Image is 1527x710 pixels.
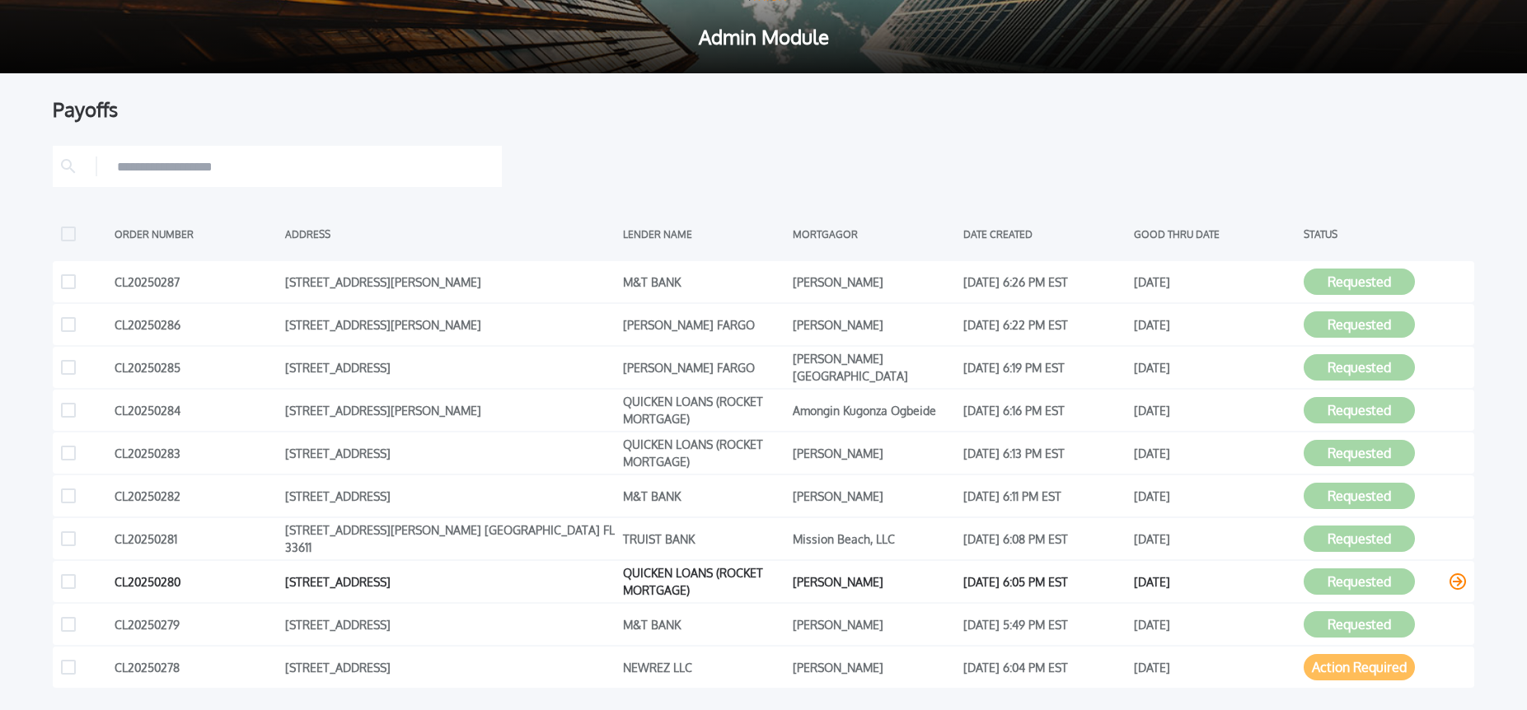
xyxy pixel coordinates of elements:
div: CL20250280 [115,569,277,594]
div: QUICKEN LOANS (ROCKET MORTGAGE) [623,398,785,423]
button: Requested [1304,483,1415,509]
div: Payoffs [53,100,1474,119]
div: [PERSON_NAME] [793,483,955,508]
div: CL20250278 [115,655,277,680]
div: Mission Beach, LLC [793,526,955,551]
div: NEWREZ LLC [623,655,785,680]
div: [DATE] 5:49 PM EST [963,612,1126,637]
div: [PERSON_NAME] [793,312,955,337]
div: QUICKEN LOANS (ROCKET MORTGAGE) [623,569,785,594]
button: Requested [1304,269,1415,295]
div: [STREET_ADDRESS][PERSON_NAME] [285,269,615,294]
div: [DATE] [1134,355,1296,380]
div: [DATE] [1134,655,1296,680]
div: GOOD THRU DATE [1134,222,1296,246]
div: TRUIST BANK [623,526,785,551]
div: [PERSON_NAME] [793,441,955,465]
div: [DATE] 6:22 PM EST [963,312,1126,337]
div: CL20250285 [115,355,277,380]
div: CL20250287 [115,269,277,294]
div: M&T BANK [623,612,785,637]
div: [PERSON_NAME] [793,269,955,294]
div: [DATE] [1134,526,1296,551]
div: CL20250284 [115,398,277,423]
div: Amongin Kugonza Ogbeide [793,398,955,423]
div: CL20250281 [115,526,277,551]
div: [DATE] 6:05 PM EST [963,569,1126,594]
div: [DATE] [1134,612,1296,637]
div: [DATE] [1134,398,1296,423]
div: M&T BANK [623,483,785,508]
div: [STREET_ADDRESS][PERSON_NAME] [285,398,615,423]
button: Requested [1304,525,1415,552]
div: [PERSON_NAME] FARGO [623,355,785,380]
div: [DATE] 6:08 PM EST [963,526,1126,551]
div: [DATE] [1134,483,1296,508]
div: [STREET_ADDRESS][PERSON_NAME] [285,312,615,337]
div: [DATE] 6:16 PM EST [963,398,1126,423]
div: [DATE] 6:19 PM EST [963,355,1126,380]
div: [PERSON_NAME] [793,569,955,594]
div: M&T BANK [623,269,785,294]
div: [DATE] [1134,312,1296,337]
div: MORTGAGOR [793,222,955,246]
span: Admin Module [26,27,1501,47]
button: Requested [1304,311,1415,338]
div: [PERSON_NAME] [793,655,955,680]
div: ADDRESS [285,222,615,246]
div: [PERSON_NAME][GEOGRAPHIC_DATA] [793,355,955,380]
div: [PERSON_NAME] FARGO [623,312,785,337]
div: [DATE] 6:13 PM EST [963,441,1126,465]
div: DATE CREATED [963,222,1126,246]
div: [DATE] [1134,441,1296,465]
button: Requested [1304,611,1415,638]
div: ORDER NUMBER [115,222,277,246]
div: [STREET_ADDRESS] [285,569,615,594]
div: CL20250279 [115,612,277,637]
div: [STREET_ADDRESS][PERSON_NAME] [GEOGRAPHIC_DATA] FL 33611 [285,526,615,551]
button: Requested [1304,440,1415,466]
div: QUICKEN LOANS (ROCKET MORTGAGE) [623,441,785,465]
div: [DATE] 6:11 PM EST [963,483,1126,508]
div: [DATE] [1134,569,1296,594]
div: CL20250283 [115,441,277,465]
button: Requested [1304,397,1415,423]
div: [STREET_ADDRESS] [285,441,615,465]
div: LENDER NAME [623,222,785,246]
div: CL20250286 [115,312,277,337]
div: [DATE] [1134,269,1296,294]
div: [DATE] 6:26 PM EST [963,269,1126,294]
button: Action Required [1304,654,1415,680]
div: [STREET_ADDRESS] [285,483,615,508]
button: Requested [1304,354,1415,381]
div: CL20250282 [115,483,277,508]
div: [STREET_ADDRESS] [285,655,615,680]
div: [STREET_ADDRESS] [285,612,615,637]
button: Requested [1304,568,1415,595]
div: [STREET_ADDRESS] [285,355,615,380]
div: [PERSON_NAME] [793,612,955,637]
div: [DATE] 6:04 PM EST [963,655,1126,680]
div: STATUS [1304,222,1466,246]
